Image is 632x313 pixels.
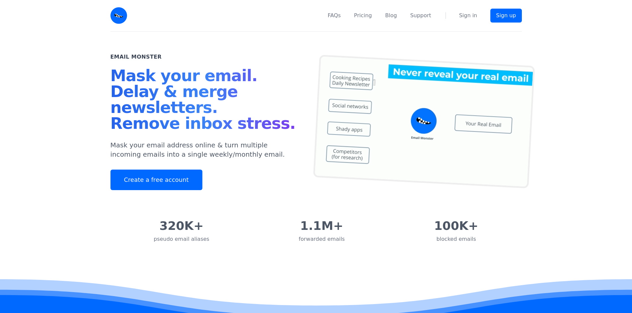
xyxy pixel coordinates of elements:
div: 1.1M+ [299,219,345,233]
a: Create a free account [110,170,202,190]
p: Mask your email address online & turn multiple incoming emails into a single weekly/monthly email. [110,140,300,159]
a: Sign up [490,9,522,23]
h2: Email Monster [110,53,162,61]
img: temp mail, free temporary mail, Temporary Email [313,55,534,188]
a: Support [410,12,431,20]
div: forwarded emails [299,235,345,243]
div: pseudo email aliases [154,235,209,243]
div: 320K+ [154,219,209,233]
a: FAQs [328,12,341,20]
a: Blog [385,12,397,20]
div: blocked emails [434,235,478,243]
div: 100K+ [434,219,478,233]
h1: Mask your email. Delay & merge newsletters. Remove inbox stress. [110,68,300,134]
img: Email Monster [110,7,127,24]
a: Sign in [459,12,477,20]
a: Pricing [354,12,372,20]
